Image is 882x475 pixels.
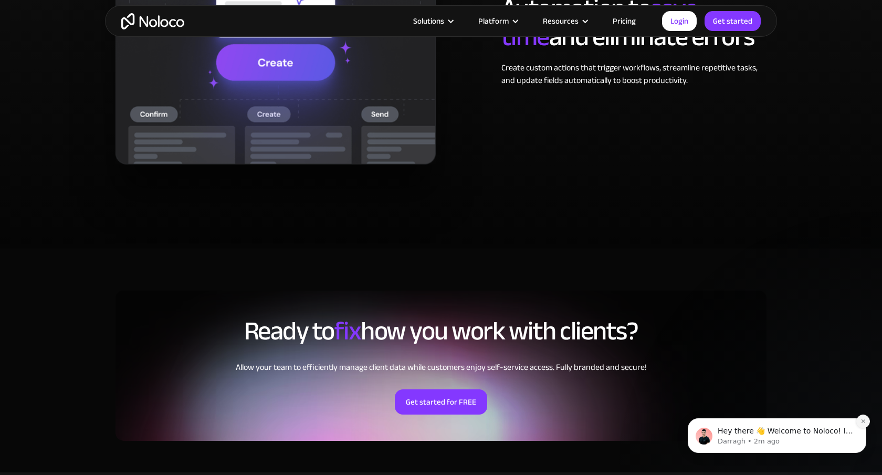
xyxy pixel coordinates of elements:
img: Profile image for Darragh [24,76,40,92]
a: Get started [705,11,761,31]
a: home [121,13,184,29]
a: Pricing [600,14,649,28]
p: Hey there 👋 Welcome to Noloco! If you have any questions, just reply to this message. [GEOGRAPHIC... [46,74,181,85]
h2: Ready to how you work with clients? [115,317,766,345]
span: fix [334,306,361,356]
div: Resources [530,14,600,28]
iframe: Intercom notifications message [672,352,882,470]
div: Platform [478,14,509,28]
div: Resources [543,14,579,28]
div: Solutions [413,14,444,28]
div: Solutions [400,14,465,28]
div: Allow your team to efficiently manage client data while customers enjoy self-service access. Full... [115,361,766,374]
a: Get started for FREE [395,389,487,415]
a: Login [662,11,697,31]
p: Message from Darragh, sent 2m ago [46,85,181,94]
div: message notification from Darragh, 2m ago. Hey there 👋 Welcome to Noloco! If you have any questio... [16,66,194,101]
button: Dismiss notification [184,63,198,76]
div: Platform [465,14,530,28]
div: Create custom actions that trigger workflows, streamline repetitive tasks, and update fields auto... [501,61,766,87]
